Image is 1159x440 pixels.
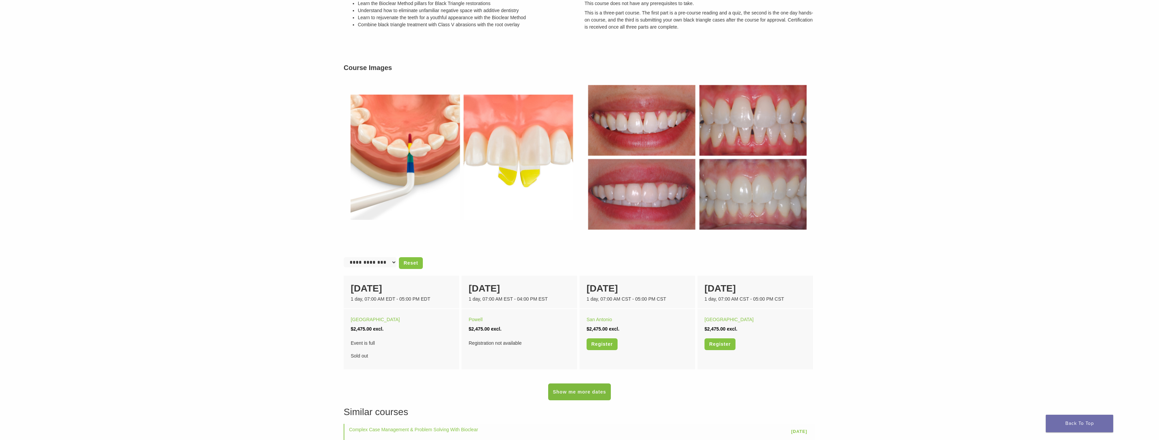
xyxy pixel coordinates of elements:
[351,296,452,303] div: 1 day, 07:00 AM EDT - 05:00 PM EDT
[344,405,815,419] h3: Similar courses
[351,338,452,361] div: Sold out
[587,338,618,350] a: Register
[585,9,815,31] p: This is a three-part course. The first part is a pre-course reading and a quiz, the second is the...
[469,281,570,296] div: [DATE]
[587,281,688,296] div: [DATE]
[587,317,612,322] a: San Antonio
[344,63,815,73] h3: Course Images
[491,326,501,332] span: excl.
[358,21,574,28] li: Combine black triangle treatment with Class V abrasions with the root overlay
[704,326,725,332] span: $2,475.00
[469,317,482,322] a: Powell
[704,317,754,322] a: [GEOGRAPHIC_DATA]
[351,281,452,296] div: [DATE]
[351,338,452,348] span: Event is full
[399,257,423,269] a: Reset
[587,296,688,303] div: 1 day, 07:00 AM CST - 05:00 PM CST
[727,326,737,332] span: excl.
[358,7,574,14] li: Understand how to eliminate unfamiliar negative space with additive dentistry
[469,338,570,348] div: Registration not available
[704,338,735,350] a: Register
[349,427,478,432] a: Complex Case Management & Problem Solving With Bioclear
[704,281,806,296] div: [DATE]
[469,296,570,303] div: 1 day, 07:00 AM EST - 04:00 PM EST
[788,426,811,437] a: [DATE]
[548,383,611,400] a: Show me more dates
[469,326,490,332] span: $2,475.00
[351,317,400,322] a: [GEOGRAPHIC_DATA]
[587,326,607,332] span: $2,475.00
[1046,415,1113,432] a: Back To Top
[609,326,619,332] span: excl.
[358,14,574,21] li: Learn to rejuvenate the teeth for a youthful appearance with the Bioclear Method
[373,326,383,332] span: excl.
[351,326,372,332] span: $2,475.00
[704,296,806,303] div: 1 day, 07:00 AM CST - 05:00 PM CST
